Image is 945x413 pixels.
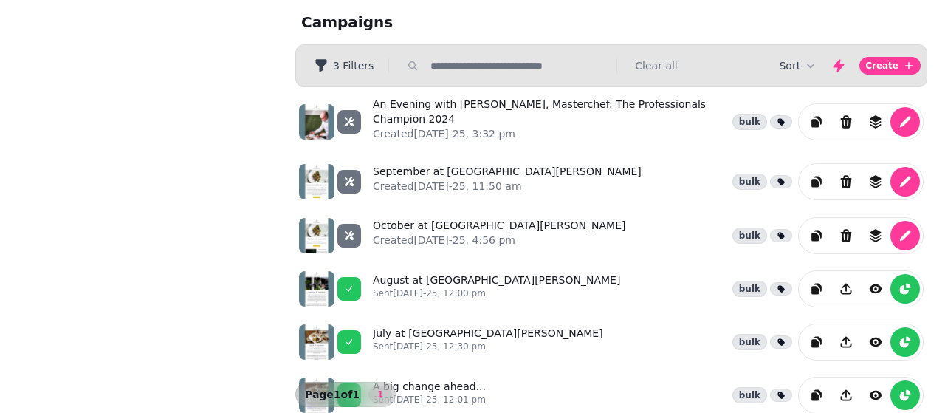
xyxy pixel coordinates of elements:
[299,378,334,413] img: aHR0cHM6Ly9zdGFtcGVkZS1zZXJ2aWNlLXByb2QtdGVtcGxhdGUtcHJldmlld3MuczMuZXUtd2VzdC0xLmFtYXpvbmF3cy5jb...
[732,114,767,130] div: bulk
[861,107,890,137] button: revisions
[373,218,625,253] a: October at [GEOGRAPHIC_DATA][PERSON_NAME]Created[DATE]-25, 4:56 pm
[802,167,831,197] button: duplicate
[373,379,486,412] a: A big change ahead...Sent[DATE]-25, 12:01 pm
[373,233,625,248] p: Created [DATE]-25, 4:56 pm
[802,107,831,137] button: duplicate
[732,228,767,244] div: bulk
[333,61,374,71] span: 3 Filters
[373,394,486,406] p: Sent [DATE]-25, 12:01 pm
[732,174,767,190] div: bulk
[890,107,920,137] button: edit
[831,107,861,137] button: Delete
[802,274,831,304] button: duplicate
[890,221,920,250] button: edit
[302,54,385,78] button: 3 Filters
[373,273,620,305] a: August at [GEOGRAPHIC_DATA][PERSON_NAME]Sent[DATE]-25, 12:00 pm
[831,167,861,197] button: Delete
[802,221,831,250] button: duplicate
[373,126,726,141] p: Created [DATE]-25, 3:32 pm
[374,390,386,399] span: 1
[802,380,831,410] button: duplicate
[373,287,620,299] p: Sent [DATE]-25, 12:00 pm
[373,97,726,147] a: An Evening with [PERSON_NAME], Masterchef: The Professionals Champion 2024Created[DATE]-25, 3:32 pm
[368,386,392,403] nav: Pagination
[831,274,861,304] button: Share campaign preview
[831,221,861,250] button: Delete
[299,164,334,199] img: aHR0cHM6Ly9zdGFtcGVkZS1zZXJ2aWNlLXByb2QtdGVtcGxhdGUtcHJldmlld3MuczMuZXUtd2VzdC0xLmFtYXpvbmF3cy5jb...
[890,380,920,410] button: reports
[299,324,334,360] img: aHR0cHM6Ly9zdGFtcGVkZS1zZXJ2aWNlLXByb2QtdGVtcGxhdGUtcHJldmlld3MuczMuZXUtd2VzdC0xLmFtYXpvbmF3cy5jb...
[861,274,890,304] button: view
[890,167,920,197] button: edit
[299,104,334,140] img: aHR0cHM6Ly9zdGFtcGVkZS1zZXJ2aWNlLXByb2QtdGVtcGxhdGUtcHJldmlld3MuczMuZXUtd2VzdC0xLmFtYXpvbmF3cy5jb...
[861,327,890,357] button: view
[732,387,767,403] div: bulk
[802,327,831,357] button: duplicate
[861,380,890,410] button: view
[373,164,642,199] a: September at [GEOGRAPHIC_DATA][PERSON_NAME]Created[DATE]-25, 11:50 am
[831,327,861,357] button: Share campaign preview
[732,281,767,297] div: bulk
[373,341,603,352] p: Sent [DATE]-25, 12:30 pm
[301,12,585,33] h2: Campaigns
[373,326,603,358] a: July at [GEOGRAPHIC_DATA][PERSON_NAME]Sent[DATE]-25, 12:30 pm
[861,167,890,197] button: revisions
[859,57,921,75] button: Create
[890,327,920,357] button: reports
[635,58,677,73] button: Clear all
[299,271,334,307] img: aHR0cHM6Ly9zdGFtcGVkZS1zZXJ2aWNlLXByb2QtdGVtcGxhdGUtcHJldmlld3MuczMuZXUtd2VzdC0xLmFtYXpvbmF3cy5jb...
[779,58,818,73] button: Sort
[831,380,861,410] button: Share campaign preview
[861,221,890,250] button: revisions
[890,274,920,304] button: reports
[732,334,767,350] div: bulk
[299,387,365,402] p: Page 1 of 1
[865,61,898,70] span: Create
[373,179,642,194] p: Created [DATE]-25, 11:50 am
[368,386,392,403] button: 1
[299,218,334,253] img: aHR0cHM6Ly9zdGFtcGVkZS1zZXJ2aWNlLXByb2QtdGVtcGxhdGUtcHJldmlld3MuczMuZXUtd2VzdC0xLmFtYXpvbmF3cy5jb...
